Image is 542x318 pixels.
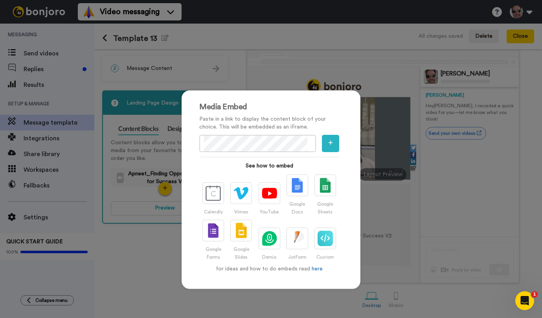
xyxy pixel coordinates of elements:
[255,182,283,215] a: YouTube
[227,220,255,260] a: Google Slides
[531,291,538,298] span: 1
[515,291,534,310] iframe: Intercom live chat
[283,228,311,260] a: JotForm
[290,231,305,246] img: jotform.svg
[311,228,339,260] a: Custom
[206,223,221,238] img: Google_Forms.svg
[199,265,339,273] p: for ideas and how to do embeds read
[260,210,279,214] span: YouTube
[234,210,248,214] span: Vimeo
[206,186,221,201] img: calendly.svg
[233,247,249,259] span: Google Slides
[199,220,227,260] a: Google Forms
[236,223,247,238] img: Google_Slides.png
[199,182,227,215] a: Calendly
[289,202,305,214] span: Google Docs
[255,228,283,260] a: Demio
[312,266,323,272] a: here
[199,115,339,131] p: Paste in a link to display the content block of your choice. This will be embedded as an iFrame.
[283,175,311,215] a: Google Docs
[318,231,333,246] img: Embed.svg
[318,178,333,193] img: Google_Sheets.svg
[204,210,223,214] span: Calendly
[290,178,305,193] img: GoogleDocs.svg
[288,255,307,259] span: JotForm
[262,187,277,199] img: youtube.svg
[233,187,249,200] img: vimeo.svg
[199,162,339,170] strong: See how to embed
[206,247,221,259] span: Google Forms
[311,175,339,215] a: Google Sheets
[262,231,277,246] img: demio.svg
[262,255,276,259] span: Demio
[317,202,333,214] span: Google Sheets
[227,182,255,215] a: Vimeo
[199,103,339,111] h2: Media Embed
[316,255,334,259] span: Custom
